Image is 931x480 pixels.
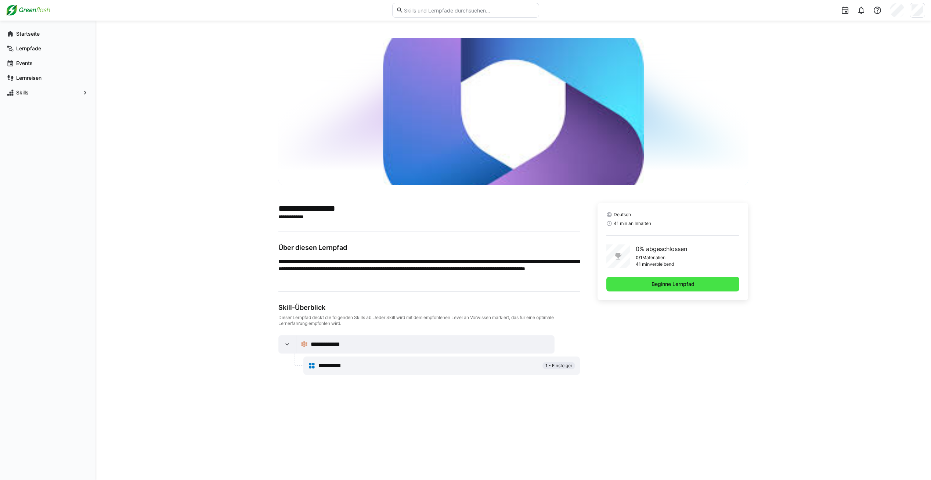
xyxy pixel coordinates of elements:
[636,255,642,261] p: 0/1
[614,212,631,218] span: Deutsch
[278,304,580,312] div: Skill-Überblick
[650,261,674,267] p: verbleibend
[278,315,580,326] div: Dieser Lernpfad deckt die folgenden Skills ab. Jeder Skill wird mit dem empfohlenen Level an Vorw...
[403,7,535,14] input: Skills und Lernpfade durchsuchen…
[650,280,696,288] span: Beginne Lernpfad
[278,244,580,252] h3: Über diesen Lernpfad
[614,221,651,226] span: 41 min an Inhalten
[606,277,740,291] button: Beginne Lernpfad
[642,255,665,261] p: Materialien
[545,363,572,369] span: 1 - Einsteiger
[636,244,687,253] p: 0% abgeschlossen
[636,261,650,267] p: 41 min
